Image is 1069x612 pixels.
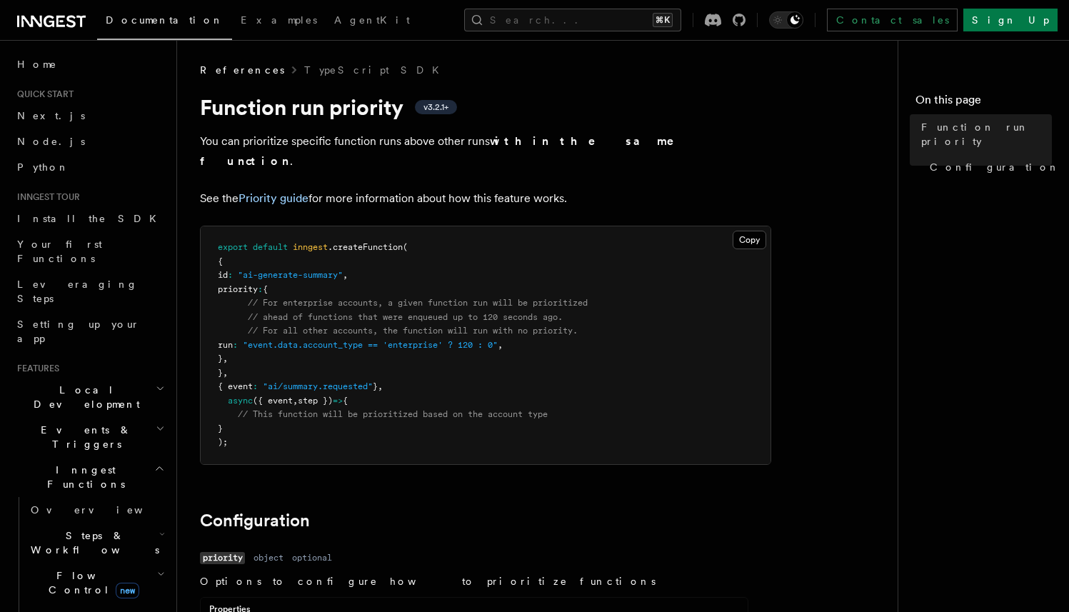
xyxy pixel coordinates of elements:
a: Priority guide [239,191,308,205]
a: Install the SDK [11,206,168,231]
span: // For all other accounts, the function will run with no priority. [248,326,578,336]
a: Node.js [11,129,168,154]
h1: Function run priority [200,94,771,120]
span: Configuration [930,160,1060,174]
span: => [333,396,343,406]
button: Inngest Functions [11,457,168,497]
dd: optional [292,552,332,563]
span: Overview [31,504,178,516]
span: .createFunction [328,242,403,252]
a: Your first Functions [11,231,168,271]
a: Examples [232,4,326,39]
span: } [218,368,223,378]
span: Node.js [17,136,85,147]
span: , [293,396,298,406]
span: , [343,270,348,280]
a: Sign Up [963,9,1058,31]
span: { [218,256,223,266]
a: Python [11,154,168,180]
span: async [228,396,253,406]
span: Install the SDK [17,213,165,224]
a: TypeScript SDK [304,63,448,77]
p: You can prioritize specific function runs above other runs . [200,131,771,171]
span: Home [17,57,57,71]
a: Next.js [11,103,168,129]
span: Python [17,161,69,173]
span: ( [403,242,408,252]
span: id [218,270,228,280]
a: Configuration [924,154,1052,180]
span: ); [218,437,228,447]
button: Events & Triggers [11,417,168,457]
span: Inngest tour [11,191,80,203]
span: export [218,242,248,252]
span: // ahead of functions that were enqueued up to 120 seconds ago. [248,312,563,322]
span: "event.data.account_type == 'enterprise' ? 120 : 0" [243,340,498,350]
span: : [228,270,233,280]
span: Quick start [11,89,74,100]
span: : [253,381,258,391]
span: Local Development [11,383,156,411]
span: new [116,583,139,598]
button: Copy [733,231,766,249]
span: v3.2.1+ [423,101,448,113]
span: Flow Control [25,568,157,597]
a: Documentation [97,4,232,40]
span: Steps & Workflows [25,528,159,557]
span: , [223,353,228,363]
a: Function run priority [915,114,1052,154]
p: See the for more information about how this feature works. [200,189,771,209]
span: "ai-generate-summary" [238,270,343,280]
dd: object [254,552,283,563]
a: Overview [25,497,168,523]
span: , [498,340,503,350]
kbd: ⌘K [653,13,673,27]
span: // This function will be prioritized based on the account type [238,409,548,419]
p: Options to configure how to prioritize functions [200,574,748,588]
h4: On this page [915,91,1052,114]
a: Setting up your app [11,311,168,351]
button: Local Development [11,377,168,417]
span: } [218,353,223,363]
span: step }) [298,396,333,406]
span: AgentKit [334,14,410,26]
span: References [200,63,284,77]
span: Setting up your app [17,318,140,344]
span: priority [218,284,258,294]
span: { [343,396,348,406]
span: Examples [241,14,317,26]
span: { event [218,381,253,391]
span: Leveraging Steps [17,279,138,304]
a: Leveraging Steps [11,271,168,311]
span: Documentation [106,14,224,26]
button: Search...⌘K [464,9,681,31]
span: } [373,381,378,391]
span: ({ event [253,396,293,406]
span: Function run priority [921,120,1052,149]
span: , [378,381,383,391]
span: "ai/summary.requested" [263,381,373,391]
span: run [218,340,233,350]
span: } [218,423,223,433]
span: : [233,340,238,350]
span: inngest [293,242,328,252]
a: Home [11,51,168,77]
a: Configuration [200,511,310,531]
span: Events & Triggers [11,423,156,451]
span: { [263,284,268,294]
span: Features [11,363,59,374]
button: Toggle dark mode [769,11,803,29]
span: , [223,368,228,378]
a: Contact sales [827,9,958,31]
span: Your first Functions [17,239,102,264]
button: Steps & Workflows [25,523,168,563]
span: // For enterprise accounts, a given function run will be prioritized [248,298,588,308]
code: priority [200,552,245,564]
span: : [258,284,263,294]
span: Next.js [17,110,85,121]
span: Inngest Functions [11,463,154,491]
a: AgentKit [326,4,418,39]
span: default [253,242,288,252]
button: Flow Controlnew [25,563,168,603]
